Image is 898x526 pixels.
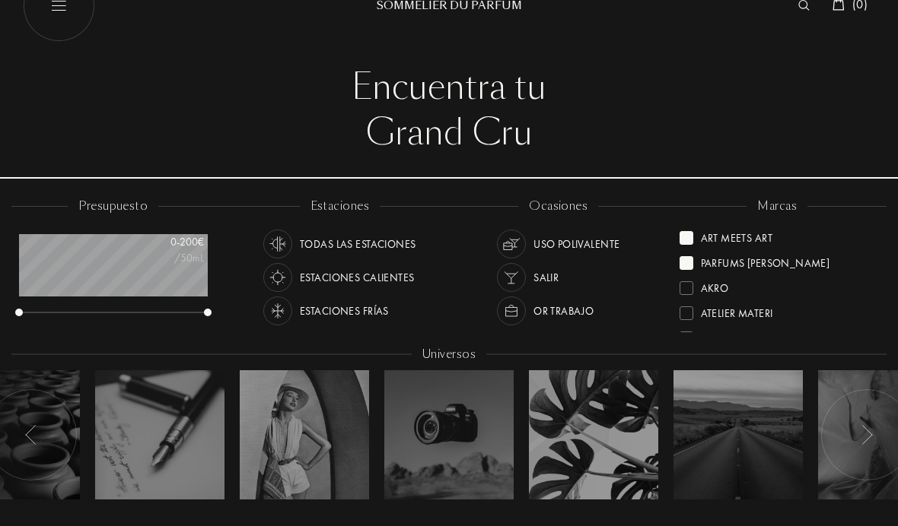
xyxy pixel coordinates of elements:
div: Grand Cru [34,111,864,157]
img: usage_occasion_all_white.svg [501,234,522,255]
div: Estaciones calientes [300,264,414,293]
div: ocasiones [518,198,598,216]
div: /50mL [128,251,204,267]
div: Atelier Materi [701,301,773,322]
div: Akro [701,276,729,296]
div: Estaciones frías [300,297,389,326]
img: arr_left.svg [25,426,37,445]
div: Salir [533,264,559,293]
div: 0 - 200 € [128,235,204,251]
div: Baruti [701,326,734,347]
img: search_icn_white.svg [798,1,810,11]
div: estaciones [300,198,381,216]
div: Art Meets Art [701,226,772,246]
img: usage_occasion_work_white.svg [501,301,522,322]
img: arr_left.svg [861,426,873,445]
img: usage_occasion_party_white.svg [501,268,522,289]
img: usage_season_average_white.svg [267,234,288,255]
div: Todas las estaciones [300,230,416,259]
img: usage_season_cold_white.svg [267,301,288,322]
div: marcas [747,198,807,216]
div: Parfums [PERSON_NAME] [701,251,830,271]
div: presupuesto [68,198,158,216]
div: Universos [412,347,486,364]
div: or trabajo [533,297,594,326]
div: Encuentra tu [34,65,864,111]
div: Uso polivalente [533,230,619,259]
img: usage_season_hot_white.svg [267,268,288,289]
